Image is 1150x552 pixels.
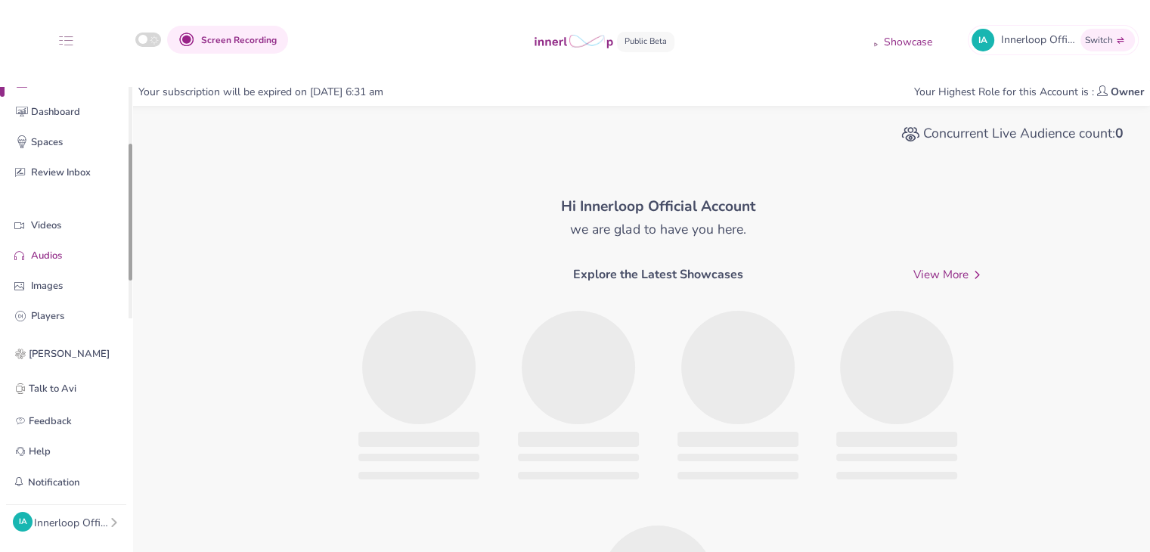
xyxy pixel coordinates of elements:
[132,84,389,100] div: Your subscription will be expired on [DATE] 6:31 am
[12,511,120,532] button: IAInnerloop Official Account
[358,472,479,479] span: ‌
[12,412,120,430] a: Feedback
[29,381,76,397] p: Talk to Avi
[12,377,120,400] a: Talk to Avi
[29,444,51,460] p: Help
[681,311,795,424] span: ‌
[1111,85,1144,99] b: Owner
[1080,29,1135,51] button: Switch
[518,432,639,447] span: ‌
[677,472,798,479] span: ‌
[362,311,476,424] span: ‌
[518,454,639,461] span: ‌
[840,311,953,424] span: ‌
[31,248,125,264] p: Audios
[1001,32,1077,48] span: Innerloop Official
[12,473,80,492] button: Notification
[29,346,110,362] p: [PERSON_NAME]
[13,512,33,532] div: IA
[908,84,1150,100] div: Your Highest Role for this Account is :
[884,35,932,51] p: Showcase
[901,125,1124,144] h5: Concurrent Live Audience count :
[12,442,120,461] a: Help
[570,222,745,237] h5: we are glad to have you here.
[31,165,125,181] p: Review Inbox
[31,218,125,234] p: Videos
[31,104,125,120] p: Dashboard
[522,311,635,424] span: ‌
[580,197,755,216] b: Innerloop Official Account
[573,268,743,282] h6: Explore the Latest Showcases
[972,29,994,51] div: IA
[1085,34,1113,46] span: Switch
[913,266,986,284] span: View More
[677,432,798,447] span: ‌
[31,278,125,294] p: Images
[29,414,72,430] p: Feedback
[836,432,957,447] span: ‌
[167,26,288,54] button: Screen Recording
[561,197,755,216] b: Hi
[28,475,79,491] p: Notification
[836,454,957,461] span: ‌
[518,472,639,479] span: ‌
[34,515,109,531] div: Innerloop Official Account
[1115,124,1124,142] b: 0
[901,125,920,144] img: audience count
[868,33,883,48] img: showcase icon
[836,472,957,479] span: ‌
[12,343,120,365] a: [PERSON_NAME]
[358,432,479,447] span: ‌
[358,454,479,461] span: ‌
[31,135,125,150] p: Spaces
[677,454,798,461] span: ‌
[31,309,125,324] p: Players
